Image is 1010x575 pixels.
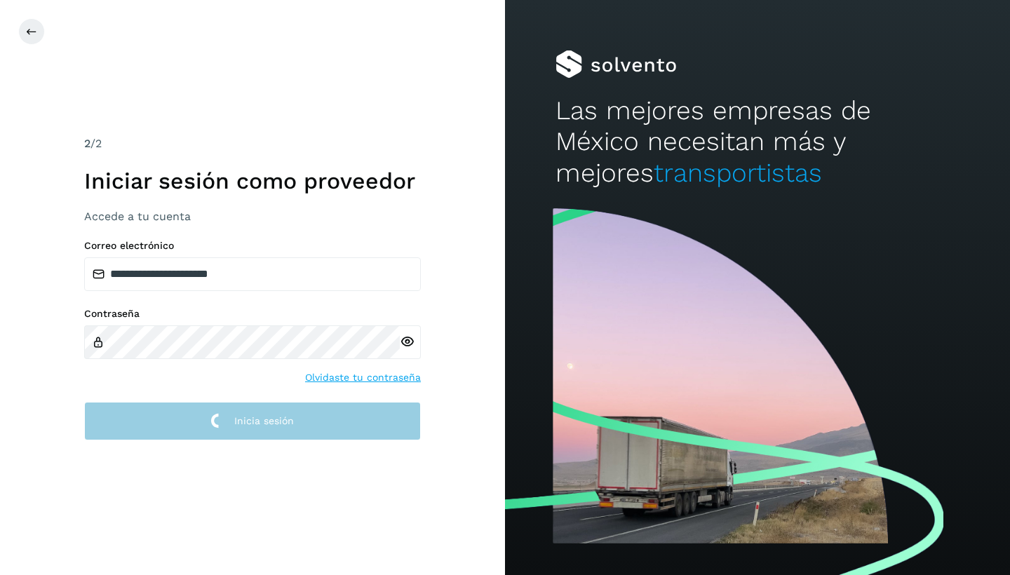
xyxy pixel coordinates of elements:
span: Inicia sesión [234,416,294,426]
h3: Accede a tu cuenta [84,210,421,223]
label: Correo electrónico [84,240,421,252]
label: Contraseña [84,308,421,320]
div: /2 [84,135,421,152]
a: Olvidaste tu contraseña [305,370,421,385]
button: Inicia sesión [84,402,421,440]
h2: Las mejores empresas de México necesitan más y mejores [555,95,959,189]
span: transportistas [654,158,822,188]
h1: Iniciar sesión como proveedor [84,168,421,194]
span: 2 [84,137,90,150]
